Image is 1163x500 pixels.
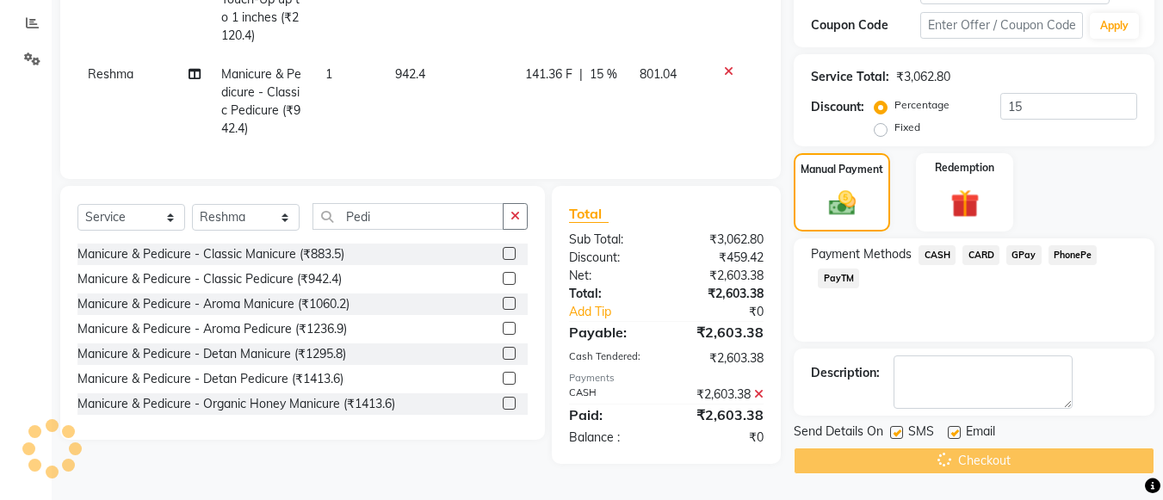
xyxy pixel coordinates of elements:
span: GPay [1006,245,1042,265]
div: ₹459.42 [666,249,776,267]
span: CASH [919,245,956,265]
div: Paid: [556,404,666,425]
div: ₹2,603.38 [666,404,776,425]
div: ₹3,062.80 [666,231,776,249]
span: 15 % [590,65,617,83]
img: _cash.svg [820,188,864,219]
div: Discount: [811,98,864,116]
span: SMS [908,423,934,444]
div: Coupon Code [811,16,919,34]
label: Manual Payment [801,162,883,177]
div: Manicure & Pedicure - Classic Pedicure (₹942.4) [77,270,342,288]
span: Reshma [88,66,133,82]
div: ₹2,603.38 [666,349,776,367]
span: PhonePe [1049,245,1098,265]
span: Payment Methods [811,245,912,263]
span: 942.4 [395,66,425,82]
span: CARD [962,245,999,265]
input: Enter Offer / Coupon Code [920,12,1083,39]
div: Description: [811,364,880,382]
div: Total: [556,285,666,303]
div: ₹2,603.38 [666,386,776,404]
img: _gift.svg [942,186,988,221]
div: Manicure & Pedicure - Organic Honey Manicure (₹1413.6) [77,395,395,413]
span: Total [569,205,609,223]
div: Manicure & Pedicure - Aroma Pedicure (₹1236.9) [77,320,347,338]
div: Manicure & Pedicure - Aroma Manicure (₹1060.2) [77,295,350,313]
span: Send Details On [794,423,883,444]
div: ₹2,603.38 [666,285,776,303]
span: 141.36 F [525,65,572,83]
div: CASH [556,386,666,404]
div: Balance : [556,429,666,447]
div: Manicure & Pedicure - Classic Manicure (₹883.5) [77,245,344,263]
div: Cash Tendered: [556,349,666,367]
span: 1 [325,66,332,82]
a: Add Tip [556,303,684,321]
span: Email [966,423,995,444]
div: ₹0 [685,303,777,321]
div: Service Total: [811,68,889,86]
input: Search or Scan [312,203,504,230]
div: Manicure & Pedicure - Detan Manicure (₹1295.8) [77,345,346,363]
button: Apply [1090,13,1139,39]
div: Discount: [556,249,666,267]
label: Percentage [894,97,950,113]
div: ₹2,603.38 [666,267,776,285]
div: ₹3,062.80 [896,68,950,86]
span: Manicure & Pedicure - Classic Pedicure (₹942.4) [221,66,301,136]
label: Fixed [894,120,920,135]
div: Manicure & Pedicure - Detan Pedicure (₹1413.6) [77,370,343,388]
div: ₹2,603.38 [666,322,776,343]
span: | [579,65,583,83]
span: 801.04 [640,66,677,82]
div: Net: [556,267,666,285]
div: Sub Total: [556,231,666,249]
div: Payable: [556,322,666,343]
div: ₹0 [666,429,776,447]
label: Redemption [935,160,994,176]
div: Payments [569,371,764,386]
span: PayTM [818,269,859,288]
